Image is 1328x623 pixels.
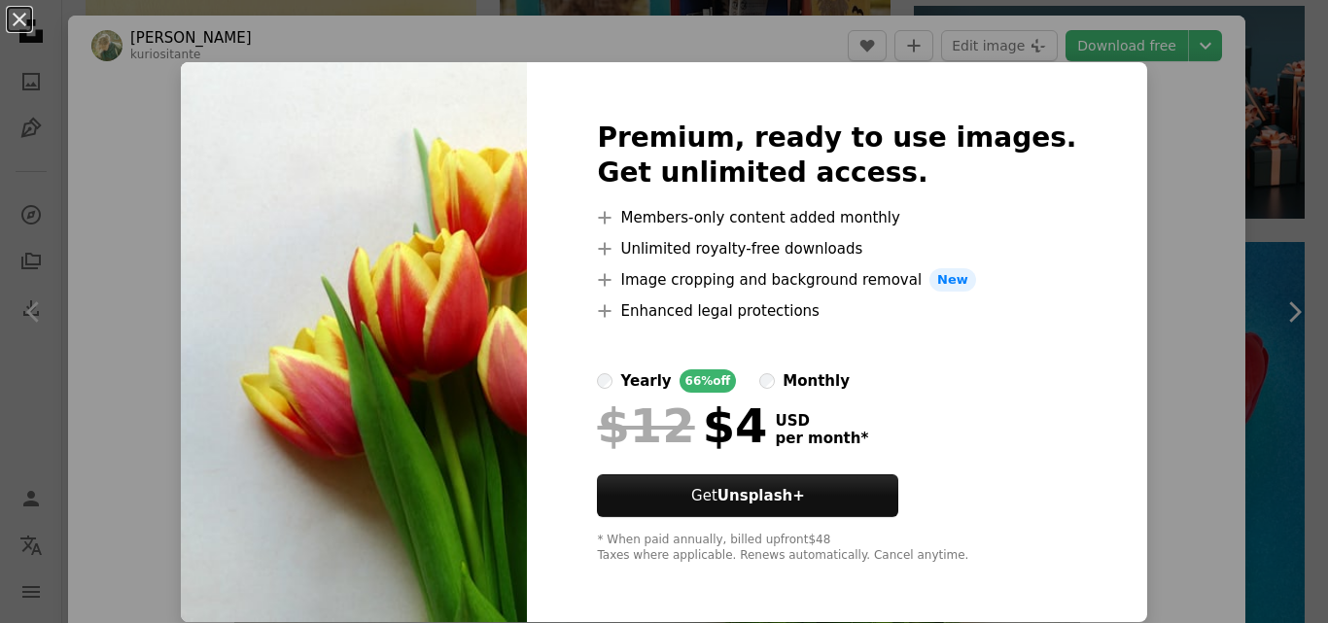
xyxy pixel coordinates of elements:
[597,373,612,389] input: yearly66%off
[597,533,1076,564] div: * When paid annually, billed upfront $48 Taxes where applicable. Renews automatically. Cancel any...
[597,121,1076,190] h2: Premium, ready to use images. Get unlimited access.
[597,474,898,517] button: GetUnsplash+
[620,369,671,393] div: yearly
[759,373,775,389] input: monthly
[597,206,1076,229] li: Members-only content added monthly
[783,369,850,393] div: monthly
[929,268,976,292] span: New
[775,412,868,430] span: USD
[717,487,805,504] strong: Unsplash+
[597,237,1076,260] li: Unlimited royalty-free downloads
[680,369,737,393] div: 66% off
[597,268,1076,292] li: Image cropping and background removal
[597,400,767,451] div: $4
[181,62,527,622] img: photo-1646071336558-fe4bcb737f78
[597,400,694,451] span: $12
[597,299,1076,323] li: Enhanced legal protections
[775,430,868,447] span: per month *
